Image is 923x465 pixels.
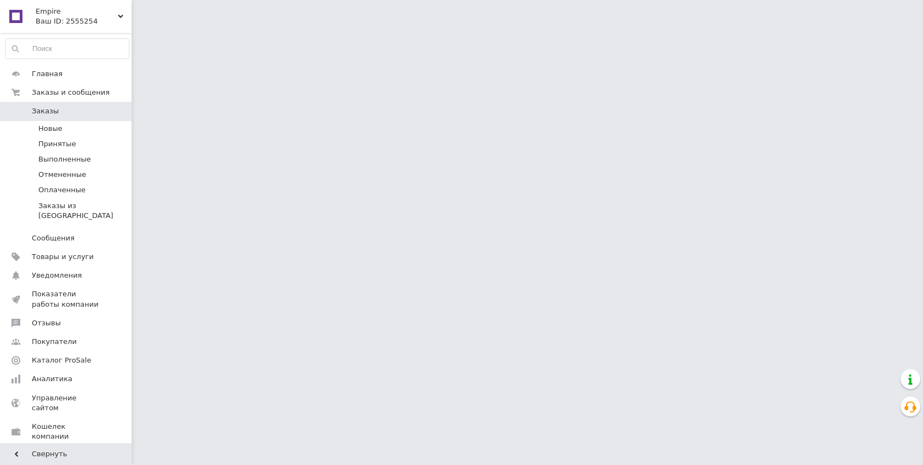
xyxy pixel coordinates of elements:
[38,139,76,149] span: Принятые
[32,88,110,97] span: Заказы и сообщения
[36,16,132,26] div: Ваш ID: 2555254
[32,337,77,347] span: Покупатели
[32,271,82,280] span: Уведомления
[6,39,129,59] input: Поиск
[38,170,86,180] span: Отмененные
[32,374,72,384] span: Аналитика
[38,124,62,134] span: Новые
[32,318,61,328] span: Отзывы
[32,393,101,413] span: Управление сайтом
[32,106,59,116] span: Заказы
[32,252,94,262] span: Товары и услуги
[32,289,101,309] span: Показатели работы компании
[38,185,86,195] span: Оплаченные
[32,355,91,365] span: Каталог ProSale
[32,69,62,79] span: Главная
[36,7,118,16] span: Empire
[32,422,101,441] span: Кошелек компании
[38,154,91,164] span: Выполненные
[32,233,75,243] span: Сообщения
[38,201,128,221] span: Заказы из [GEOGRAPHIC_DATA]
